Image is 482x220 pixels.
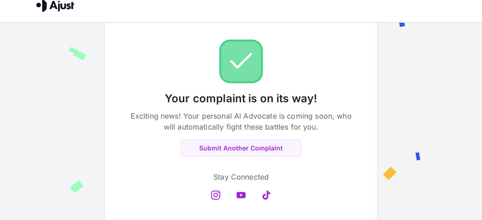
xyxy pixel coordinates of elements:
[181,140,301,157] button: Submit Another Complaint
[213,171,269,182] p: Stay Connected
[219,40,263,83] img: Check!
[165,90,317,107] p: Your complaint is on its way!
[128,110,354,132] p: Exciting news! Your personal AI Advocate is coming soon, who will automatically fight these battl...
